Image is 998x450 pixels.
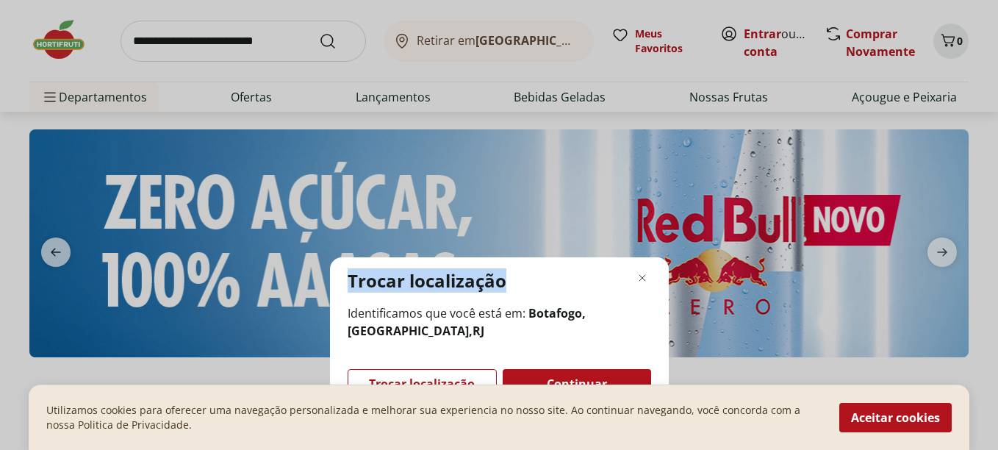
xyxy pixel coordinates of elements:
span: Continuar [547,378,607,390]
span: Trocar localização [369,378,475,390]
p: Trocar localização [348,269,506,293]
button: Fechar modal de regionalização [633,269,651,287]
button: Trocar localização [348,369,497,399]
p: Utilizamos cookies para oferecer uma navegação personalizada e melhorar sua experiencia no nosso ... [46,403,822,432]
span: Identificamos que você está em: [348,304,651,340]
button: Aceitar cookies [839,403,952,432]
button: Continuar [503,369,651,399]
